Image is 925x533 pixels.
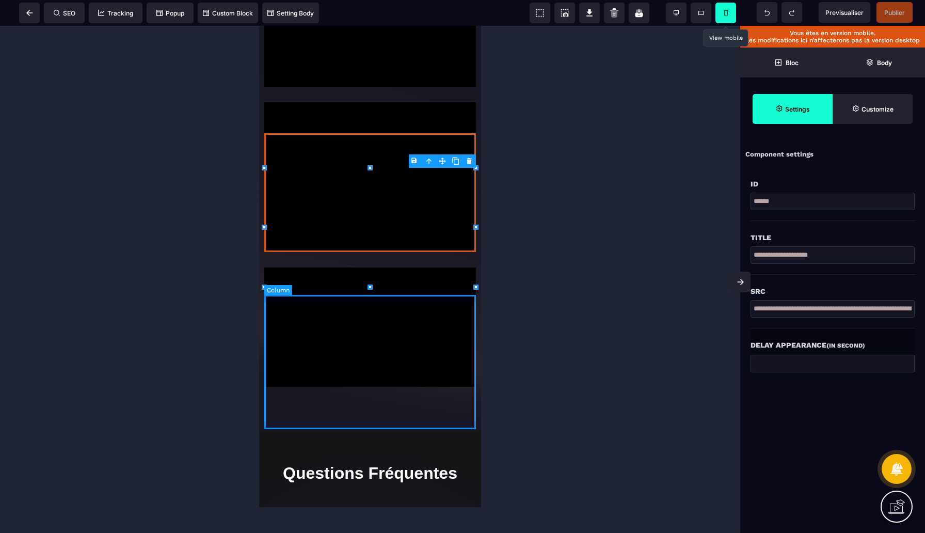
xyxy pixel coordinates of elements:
span: Settings [753,94,833,124]
strong: Settings [785,105,810,113]
strong: Customize [862,105,894,113]
div: Id [751,178,915,190]
span: Custom Block [203,9,253,17]
span: Open Layer Manager [833,48,925,77]
strong: Bloc [786,59,799,67]
div: Title [751,231,915,244]
div: Yanick - VSL ok 1er témoignage Video [5,76,217,196]
span: Open Blocks [740,48,833,77]
div: Src [751,285,915,297]
span: Previsualiser [825,9,864,17]
span: SEO [54,9,75,17]
span: Publier [884,9,905,17]
p: Vous êtes en version mobile. [745,29,920,37]
small: (in second) [826,342,865,349]
span: Open Style Manager [833,94,913,124]
span: Preview [819,2,870,23]
span: Screenshot [554,3,575,23]
div: Component settings [740,145,925,165]
p: Les modifications ici n’affecterons pas la version desktop [745,37,920,44]
span: View components [530,3,550,23]
h1: Questions Fréquentes [5,431,217,464]
span: Tracking [98,9,133,17]
strong: Body [877,59,892,67]
span: Setting Body [267,9,314,17]
div: Matthieu 1 VSL ok Video [5,242,217,361]
div: Delay Appearance [751,339,915,352]
span: Popup [156,9,184,17]
div: Stéphane VSL ok Video [5,107,217,227]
